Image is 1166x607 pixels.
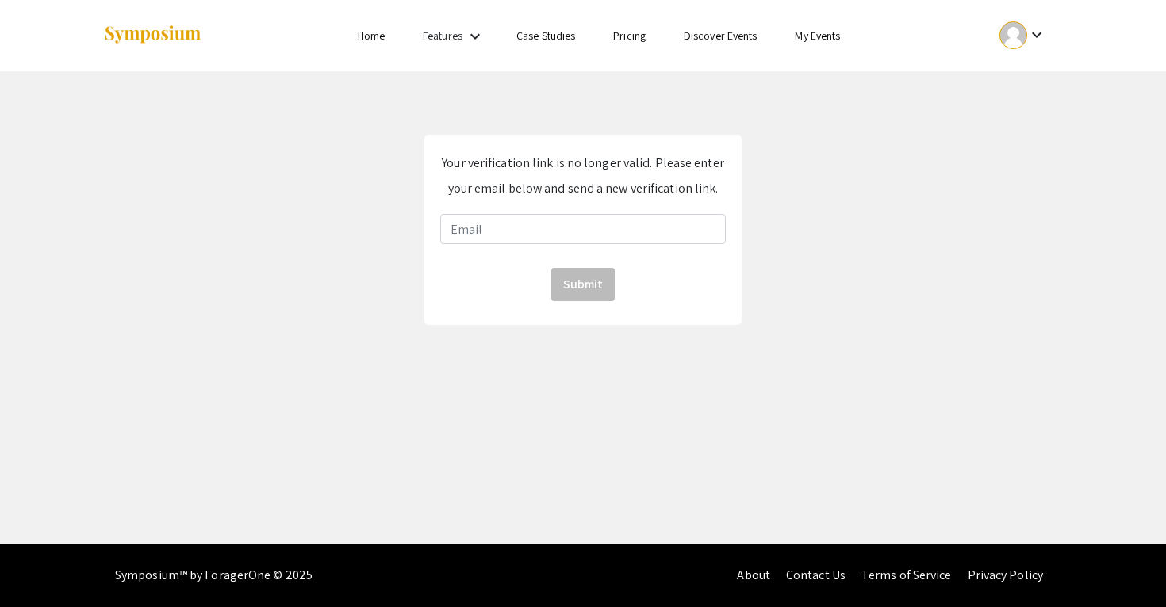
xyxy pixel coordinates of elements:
mat-icon: Expand account dropdown [1027,25,1046,44]
iframe: Chat [12,536,67,595]
a: Terms of Service [861,567,952,583]
input: Email [440,214,726,244]
button: Submit [551,268,615,301]
a: Features [423,29,462,43]
img: Symposium by ForagerOne [103,25,202,46]
div: Symposium™ by ForagerOne © 2025 [115,544,313,607]
a: About [737,567,770,583]
a: Contact Us [786,567,846,583]
p: Your verification link is no longer valid. Please enter your email below and send a new verificat... [440,151,726,201]
a: Case Studies [516,29,575,43]
a: Home [358,29,385,43]
a: My Events [795,29,840,43]
mat-icon: Expand Features list [466,27,485,46]
a: Privacy Policy [968,567,1043,583]
a: Pricing [613,29,646,43]
button: Expand account dropdown [983,17,1063,53]
a: Discover Events [684,29,758,43]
